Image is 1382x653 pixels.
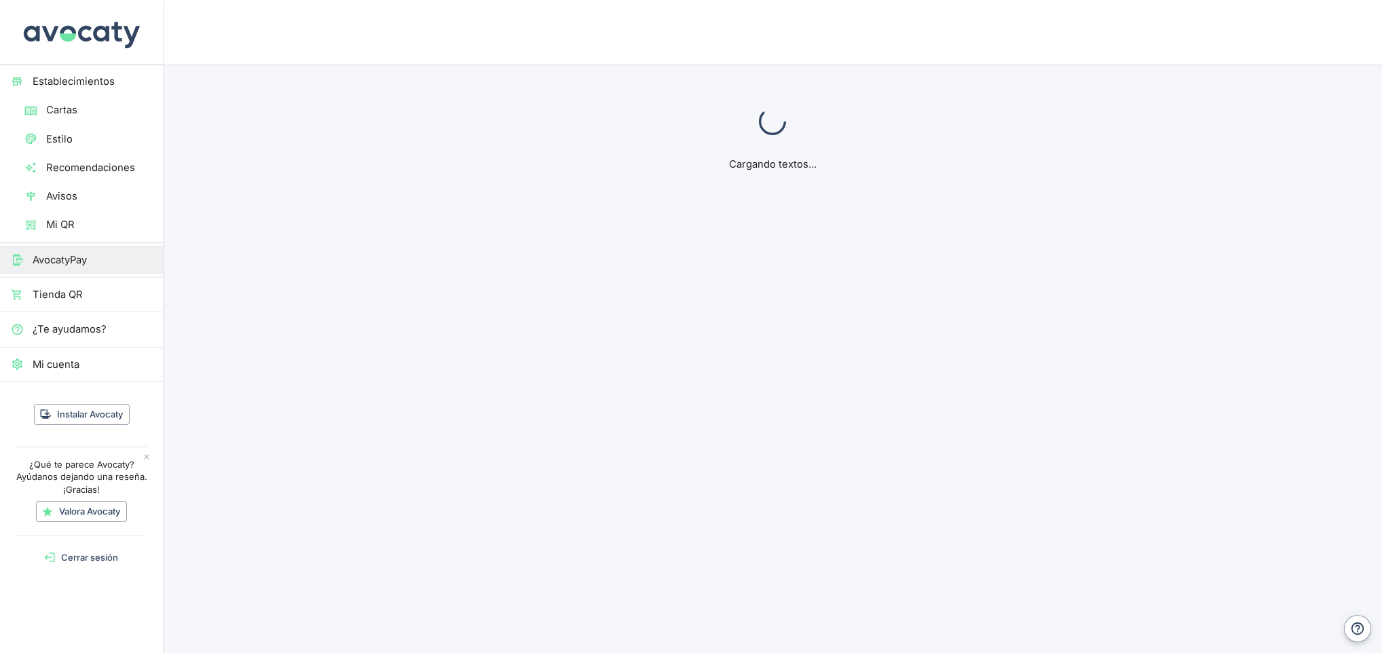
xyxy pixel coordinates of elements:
p: Cargando textos... [638,157,907,172]
button: Instalar Avocaty [34,404,130,425]
p: ¿Qué te parece Avocaty? Ayúdanos dejando una reseña. ¡Gracias! [13,458,150,496]
span: Cartas [46,102,152,117]
span: Estilo [46,132,152,147]
button: Cerrar sesión [5,547,157,568]
a: Valora Avocaty [36,501,127,522]
button: Ayuda y contacto [1344,615,1371,642]
span: Recomendaciones [46,160,152,175]
span: Tienda QR [33,287,152,302]
span: ¿Te ayudamos? [33,322,152,337]
span: Avisos [46,189,152,204]
span: AvocatyPay [33,253,152,267]
span: Establecimientos [33,74,152,89]
span: Mi QR [46,217,152,232]
span: Mi cuenta [33,357,152,372]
